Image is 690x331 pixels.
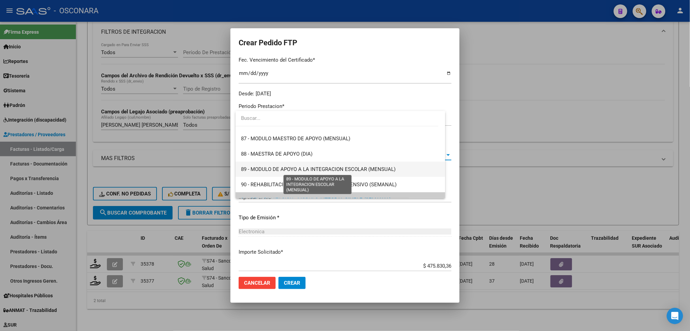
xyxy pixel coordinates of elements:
[241,151,312,157] span: 88 - MAESTRA DE APOYO (DIA)
[241,182,397,188] span: 90 - REHABILITACION - MODULO INTEGRAL INTENSIVO (SEMANAL)
[241,197,391,203] span: 91 - REHABILIATACION - MODULO INTEGRAL SIMPLE (SEMANAL)
[241,166,396,172] span: 89 - MODULO DE APOYO A LA INTEGRACION ESCOLAR (MENSUAL)
[241,136,350,142] span: 87 - MODULO MAESTRO DE APOYO (MENSUAL)
[667,308,683,324] div: Open Intercom Messenger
